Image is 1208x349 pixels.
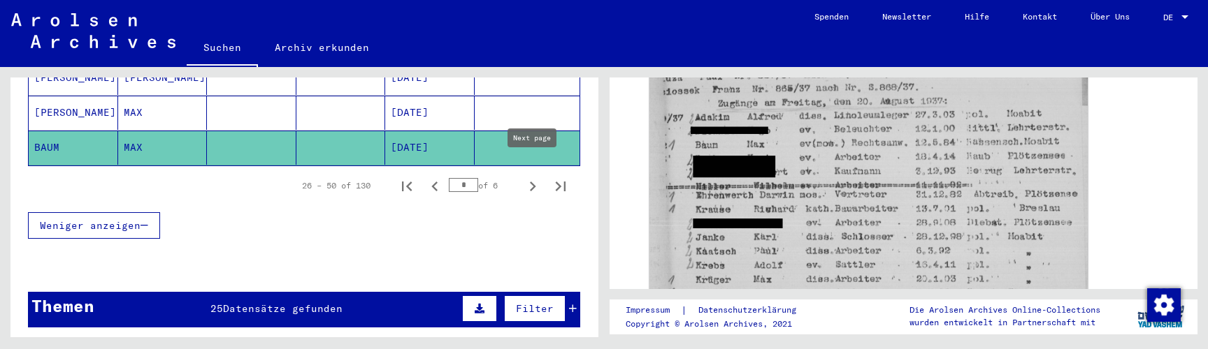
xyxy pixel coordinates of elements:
[29,61,118,95] mat-cell: [PERSON_NAME]
[626,303,813,318] div: |
[223,302,343,315] span: Datensätze gefunden
[11,13,175,48] img: Arolsen_neg.svg
[29,131,118,165] mat-cell: BAUM
[909,304,1100,316] p: Die Arolsen Archives Online-Collections
[504,295,566,322] button: Filter
[302,179,371,192] div: 26 – 50 of 130
[1163,13,1179,22] span: DE
[118,96,208,130] mat-cell: MAX
[1135,299,1187,334] img: yv_logo.png
[118,61,208,95] mat-cell: [PERSON_NAME]
[31,293,94,318] div: Themen
[29,96,118,130] mat-cell: [PERSON_NAME]
[187,31,258,67] a: Suchen
[28,212,160,239] button: Weniger anzeigen
[626,318,813,330] p: Copyright © Arolsen Archives, 2021
[909,316,1100,329] p: wurden entwickelt in Partnerschaft mit
[40,219,141,232] span: Weniger anzeigen
[118,131,208,165] mat-cell: MAX
[547,172,575,200] button: Last page
[393,172,421,200] button: First page
[626,303,681,318] a: Impressum
[385,61,475,95] mat-cell: [DATE]
[1147,288,1181,322] img: Zustimmung ändern
[519,172,547,200] button: Next page
[385,96,475,130] mat-cell: [DATE]
[687,303,813,318] a: Datenschutzerklärung
[516,302,554,315] span: Filter
[449,179,519,192] div: of 6
[421,172,449,200] button: Previous page
[210,302,223,315] span: 25
[258,31,386,64] a: Archiv erkunden
[385,131,475,165] mat-cell: [DATE]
